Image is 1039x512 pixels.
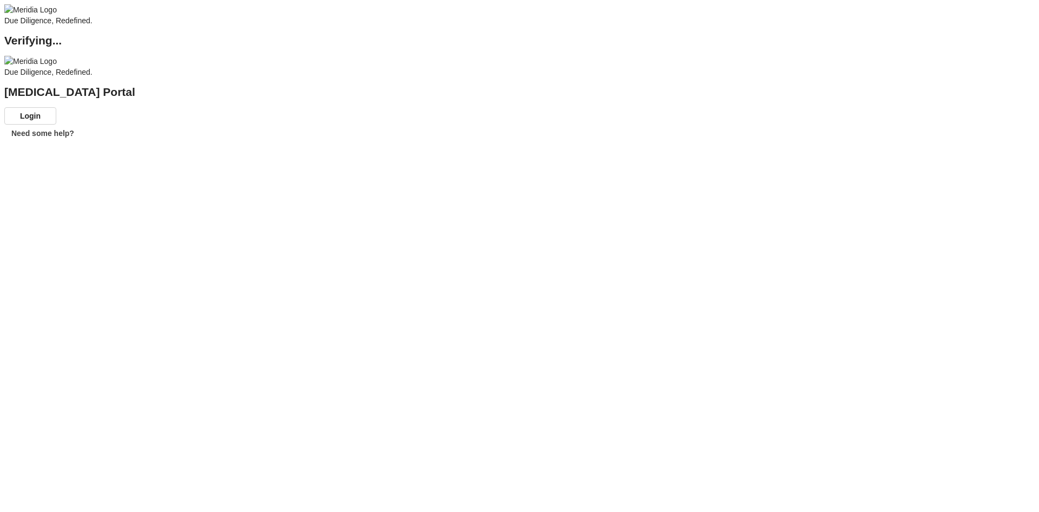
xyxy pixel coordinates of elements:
span: Due Diligence, Redefined. [4,68,93,76]
h2: [MEDICAL_DATA] Portal [4,87,1035,98]
button: Need some help? [4,125,81,142]
h2: Verifying... [4,35,1035,46]
img: Meridia Logo [4,56,57,67]
img: Meridia Logo [4,4,57,15]
button: Login [4,107,56,125]
span: Due Diligence, Redefined. [4,16,93,25]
